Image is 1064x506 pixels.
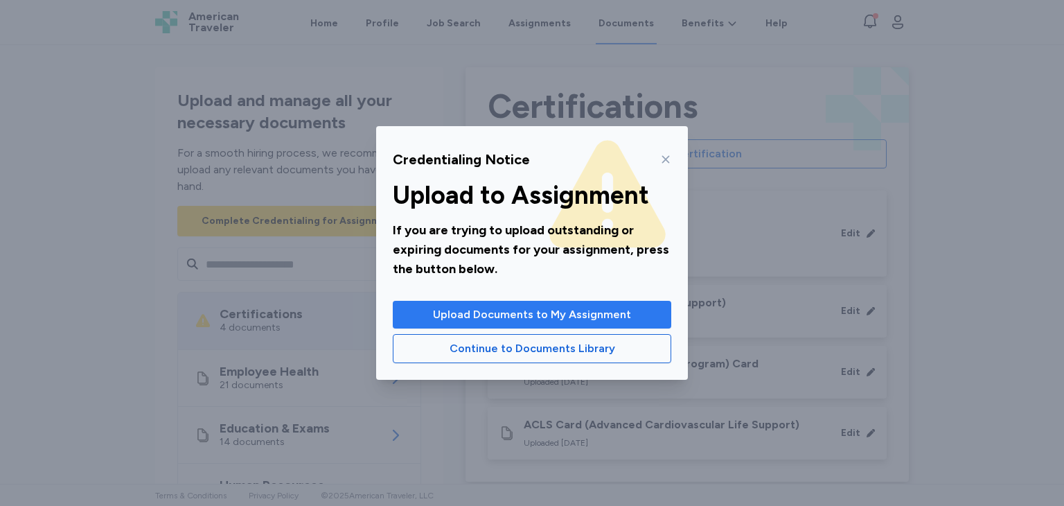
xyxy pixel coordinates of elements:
[393,334,671,363] button: Continue to Documents Library
[393,301,671,329] button: Upload Documents to My Assignment
[450,340,615,357] span: Continue to Documents Library
[393,182,671,209] div: Upload to Assignment
[393,220,671,279] div: If you are trying to upload outstanding or expiring documents for your assignment, press the butt...
[393,150,530,169] div: Credentialing Notice
[433,306,631,323] span: Upload Documents to My Assignment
